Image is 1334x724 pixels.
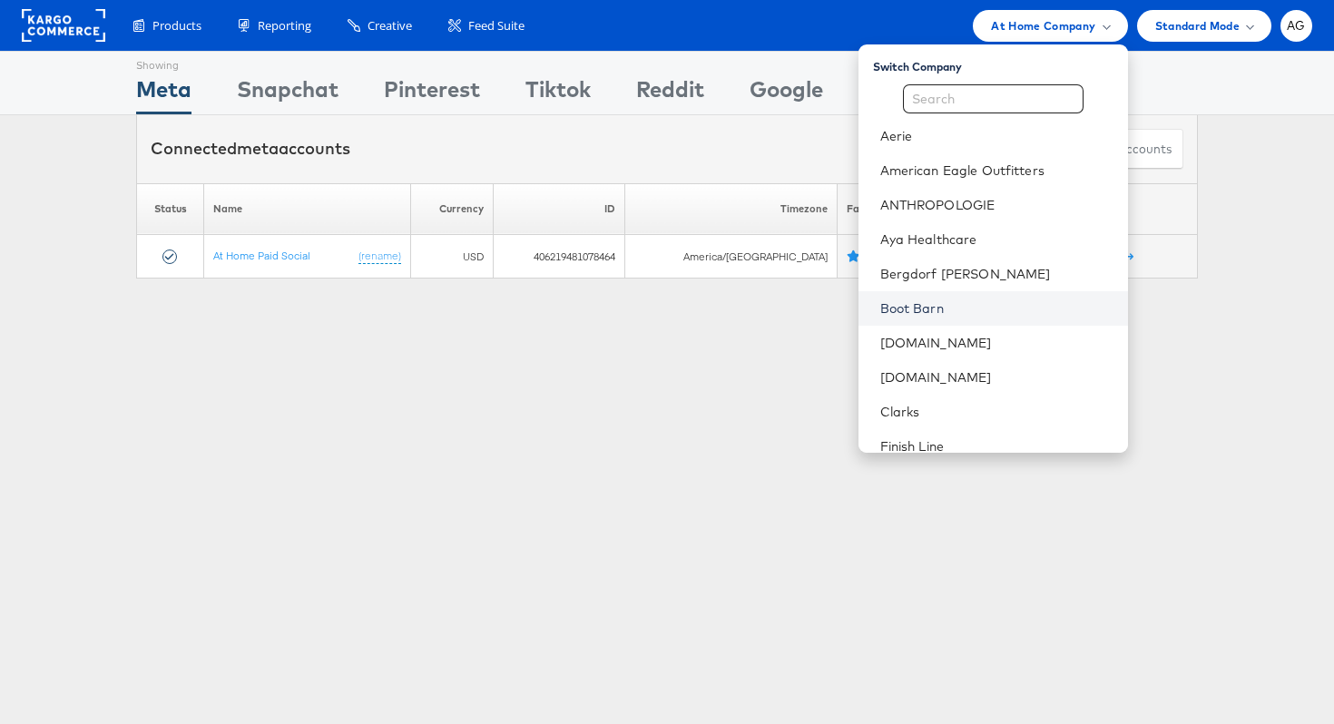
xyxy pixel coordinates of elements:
[880,230,1113,249] a: Aya Healthcare
[136,73,191,114] div: Meta
[873,52,1128,74] div: Switch Company
[237,138,279,159] span: meta
[468,17,525,34] span: Feed Suite
[384,73,480,114] div: Pinterest
[410,235,493,279] td: USD
[636,73,704,114] div: Reddit
[880,334,1113,352] a: [DOMAIN_NAME]
[880,368,1113,386] a: [DOMAIN_NAME]
[750,73,823,114] div: Google
[880,403,1113,421] a: Clarks
[152,17,201,34] span: Products
[525,73,591,114] div: Tiktok
[213,249,310,262] a: At Home Paid Social
[237,73,338,114] div: Snapchat
[880,437,1113,455] a: Finish Line
[410,183,493,235] th: Currency
[358,249,401,264] a: (rename)
[204,183,411,235] th: Name
[624,235,837,279] td: America/[GEOGRAPHIC_DATA]
[258,17,311,34] span: Reporting
[903,84,1084,113] input: Search
[137,183,204,235] th: Status
[880,196,1113,214] a: ANTHROPOLOGIE
[880,299,1113,318] a: Boot Barn
[1155,16,1240,35] span: Standard Mode
[991,16,1095,35] span: At Home Company
[624,183,837,235] th: Timezone
[880,127,1113,145] a: Aerie
[151,137,350,161] div: Connected accounts
[1287,20,1306,32] span: AG
[880,265,1113,283] a: Bergdorf [PERSON_NAME]
[494,183,624,235] th: ID
[136,52,191,73] div: Showing
[880,161,1113,180] a: American Eagle Outfitters
[368,17,412,34] span: Creative
[494,235,624,279] td: 406219481078464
